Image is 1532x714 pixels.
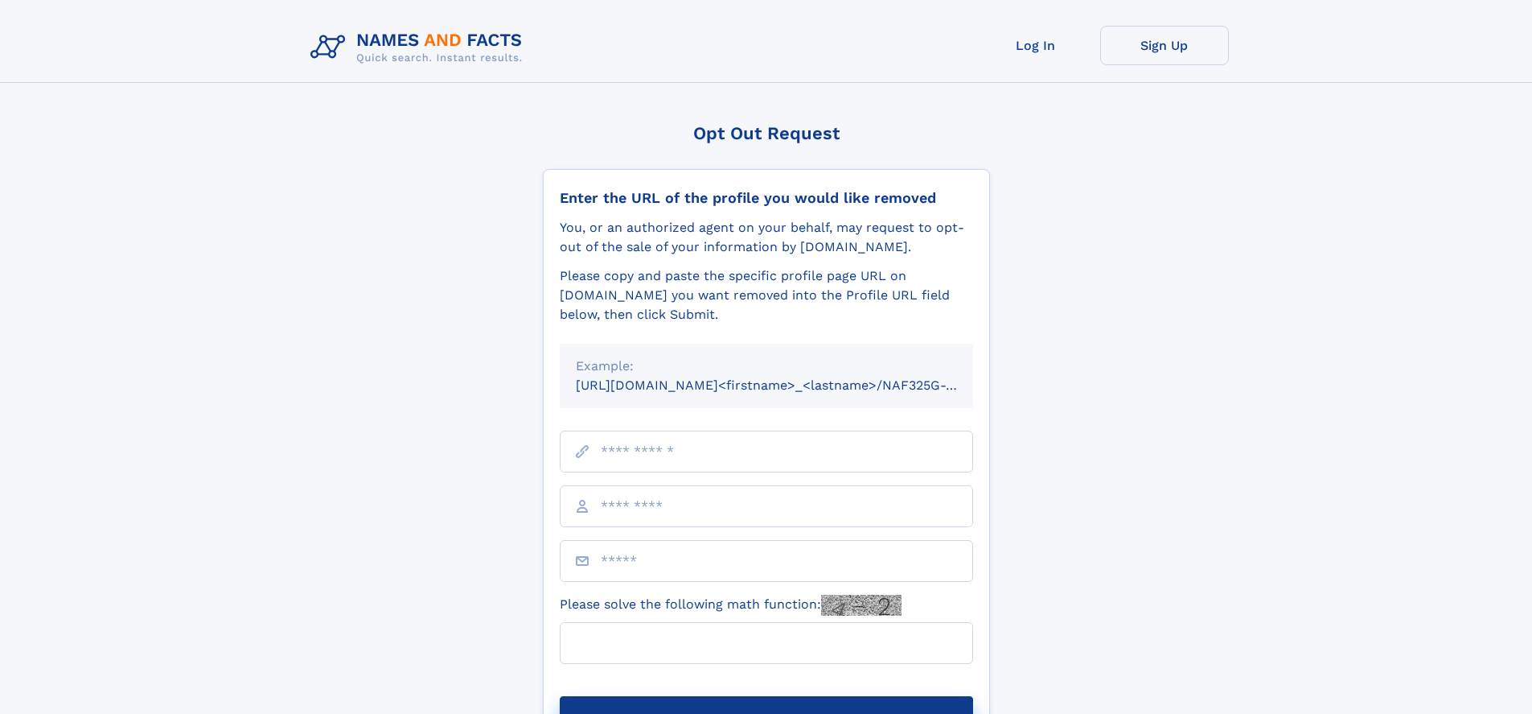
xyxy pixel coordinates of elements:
[560,595,902,616] label: Please solve the following math function:
[560,266,973,324] div: Please copy and paste the specific profile page URL on [DOMAIN_NAME] you want removed into the Pr...
[543,123,990,143] div: Opt Out Request
[576,357,957,376] div: Example:
[576,378,1004,393] small: [URL][DOMAIN_NAME]<firstname>_<lastname>/NAF325G-xxxxxxxx
[971,26,1100,65] a: Log In
[560,189,973,207] div: Enter the URL of the profile you would like removed
[560,218,973,257] div: You, or an authorized agent on your behalf, may request to opt-out of the sale of your informatio...
[304,26,536,69] img: Logo Names and Facts
[1100,26,1229,65] a: Sign Up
